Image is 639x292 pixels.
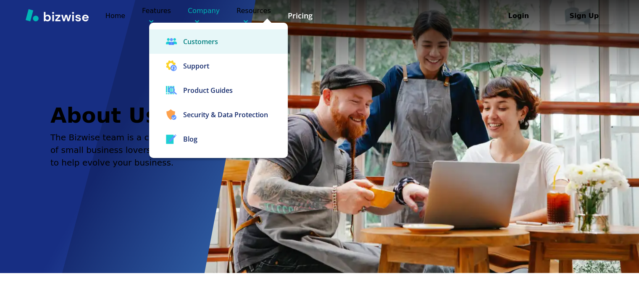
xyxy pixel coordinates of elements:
p: Company [188,6,220,26]
button: Support [149,54,288,78]
button: Login [489,8,548,24]
a: Customers [149,29,288,54]
button: Sign Up [555,8,613,24]
p: Features [142,6,171,26]
a: Security & Data Protection [149,103,288,127]
a: Product Guides [149,78,288,103]
a: Pricing [288,11,313,21]
p: Resources [237,6,271,26]
a: Login [489,12,555,20]
a: Blog [149,127,288,151]
img: Bizwise Logo [26,9,89,21]
a: Sign Up [555,12,613,20]
a: Home [105,12,125,20]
